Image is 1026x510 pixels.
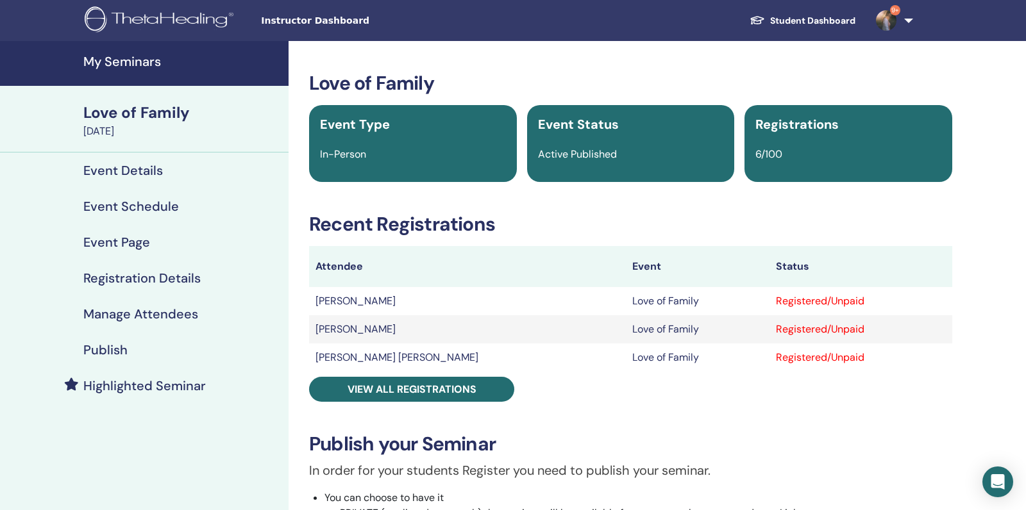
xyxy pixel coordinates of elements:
th: Event [626,246,769,287]
span: 9+ [890,5,900,15]
th: Attendee [309,246,626,287]
span: View all registrations [348,383,476,396]
th: Status [769,246,952,287]
div: Registered/Unpaid [776,350,946,365]
td: Love of Family [626,315,769,343]
h4: Publish [83,342,128,358]
h4: Highlighted Seminar [83,378,206,393]
div: Love of Family [83,102,281,124]
h4: Event Details [83,163,163,178]
h4: Event Page [83,234,150,250]
td: [PERSON_NAME] [PERSON_NAME] [309,343,626,372]
span: Active Published [538,147,617,161]
div: Open Intercom Messenger [982,466,1013,497]
div: Registered/Unpaid [776,293,946,309]
div: Registered/Unpaid [776,322,946,337]
td: [PERSON_NAME] [309,287,626,315]
h4: Manage Attendees [83,306,198,322]
span: Event Type [320,116,390,133]
td: [PERSON_NAME] [309,315,626,343]
h4: Registration Details [83,270,201,286]
a: Love of Family[DATE] [76,102,289,139]
a: View all registrations [309,377,514,402]
td: Love of Family [626,287,769,315]
div: [DATE] [83,124,281,139]
h4: My Seminars [83,54,281,69]
h3: Love of Family [309,72,952,95]
h3: Recent Registrations [309,213,952,236]
p: In order for your students Register you need to publish your seminar. [309,461,952,480]
a: Student Dashboard [739,9,866,33]
img: logo.png [85,6,238,35]
h4: Event Schedule [83,199,179,214]
span: In-Person [320,147,366,161]
td: Love of Family [626,343,769,372]
span: 6/100 [755,147,782,161]
img: default.jpg [876,10,896,31]
span: Instructor Dashboard [261,14,453,28]
span: Event Status [538,116,619,133]
h3: Publish your Seminar [309,432,952,456]
span: Registrations [755,116,839,133]
img: graduation-cap-white.svg [750,15,765,26]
